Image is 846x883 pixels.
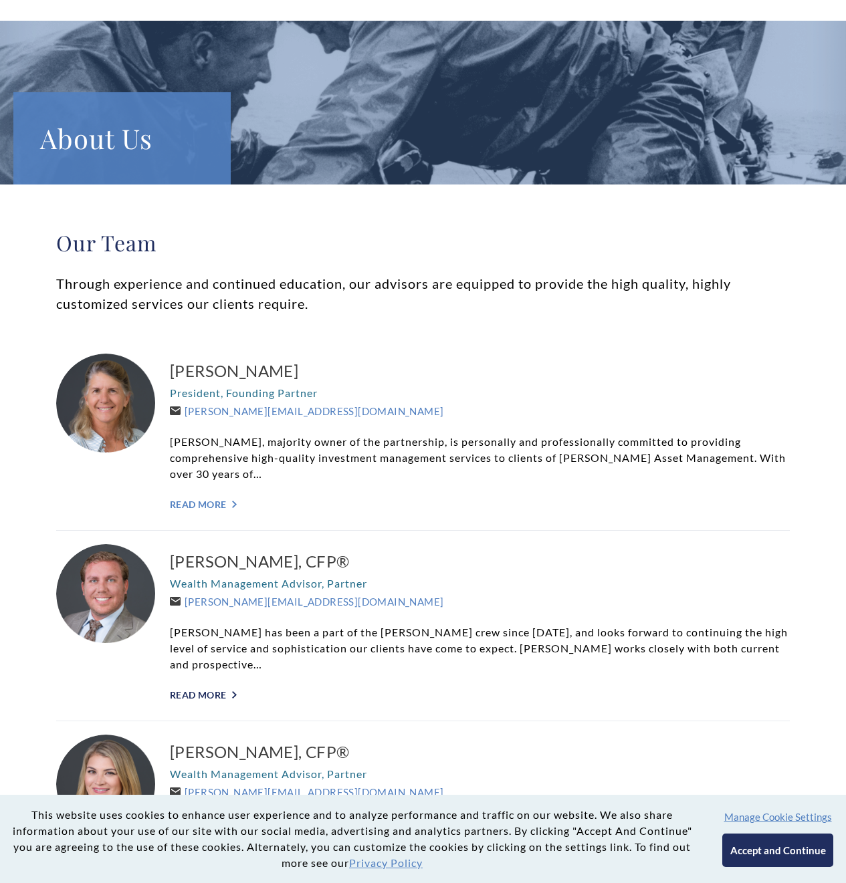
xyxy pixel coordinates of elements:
p: Wealth Management Advisor, Partner [170,766,790,782]
a: [PERSON_NAME][EMAIL_ADDRESS][DOMAIN_NAME] [170,596,443,608]
button: Manage Cookie Settings [724,811,832,823]
p: President, Founding Partner [170,385,790,401]
a: [PERSON_NAME], CFP® [170,551,790,572]
a: Privacy Policy [349,856,423,869]
a: Read More "> [170,689,790,701]
a: [PERSON_NAME], CFP® [170,741,790,763]
p: Wealth Management Advisor, Partner [170,576,790,592]
p: Through experience and continued education, our advisors are equipped to provide the high quality... [56,273,790,313]
h2: Our Team [56,229,790,256]
a: [PERSON_NAME] [170,360,790,382]
p: [PERSON_NAME] has been a part of the [PERSON_NAME] crew since [DATE], and looks forward to contin... [170,624,790,672]
button: Accept and Continue [722,834,833,867]
a: [PERSON_NAME][EMAIL_ADDRESS][DOMAIN_NAME] [170,786,443,798]
p: [PERSON_NAME], majority owner of the partnership, is personally and professionally committed to p... [170,434,790,482]
h1: About Us [40,119,204,158]
a: Read More "> [170,499,790,510]
p: This website uses cookies to enhance user experience and to analyze performance and traffic on ou... [11,807,694,871]
a: [PERSON_NAME][EMAIL_ADDRESS][DOMAIN_NAME] [170,405,443,417]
